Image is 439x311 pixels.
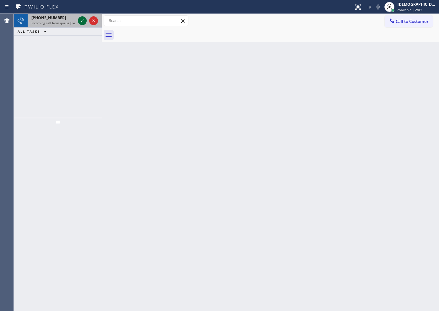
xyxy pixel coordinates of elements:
button: ALL TASKS [14,28,53,35]
button: Call to Customer [385,15,433,27]
span: Incoming call from queue [Test] All [31,21,84,25]
span: Available | 2:09 [398,8,422,12]
span: [PHONE_NUMBER] [31,15,66,20]
button: Accept [78,16,87,25]
input: Search [104,16,188,26]
button: Mute [374,3,382,11]
span: ALL TASKS [18,29,40,34]
div: [DEMOGRAPHIC_DATA][PERSON_NAME] [398,2,437,7]
button: Reject [89,16,98,25]
span: Call to Customer [396,19,429,24]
